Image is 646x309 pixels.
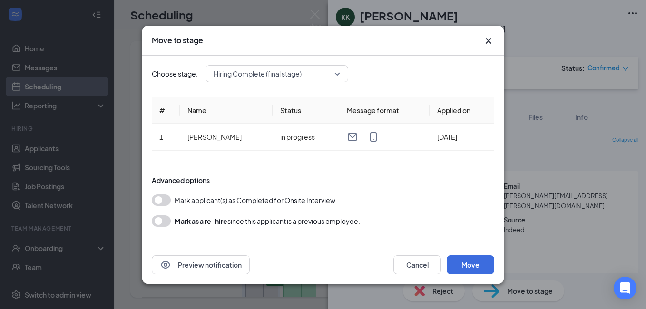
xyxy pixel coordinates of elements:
[368,131,379,143] svg: MobileSms
[152,255,250,274] button: EyePreview notification
[180,97,273,124] th: Name
[339,97,430,124] th: Message format
[430,124,494,151] td: [DATE]
[152,97,180,124] th: #
[273,124,339,151] td: in progress
[175,194,335,206] span: Mark applicant(s) as Completed for Onsite Interview
[483,35,494,47] svg: Cross
[347,131,358,143] svg: Email
[160,259,171,270] svg: Eye
[159,133,163,141] span: 1
[614,277,636,299] div: Open Intercom Messenger
[447,255,494,274] button: Move
[180,124,273,151] td: [PERSON_NAME]
[273,97,339,124] th: Status
[152,35,203,46] h3: Move to stage
[175,217,227,225] b: Mark as a re-hire
[152,175,494,185] div: Advanced options
[393,255,441,274] button: Cancel
[175,215,360,227] div: since this applicant is a previous employee.
[214,67,302,81] span: Hiring Complete (final stage)
[152,68,198,79] span: Choose stage:
[483,35,494,47] button: Close
[430,97,494,124] th: Applied on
